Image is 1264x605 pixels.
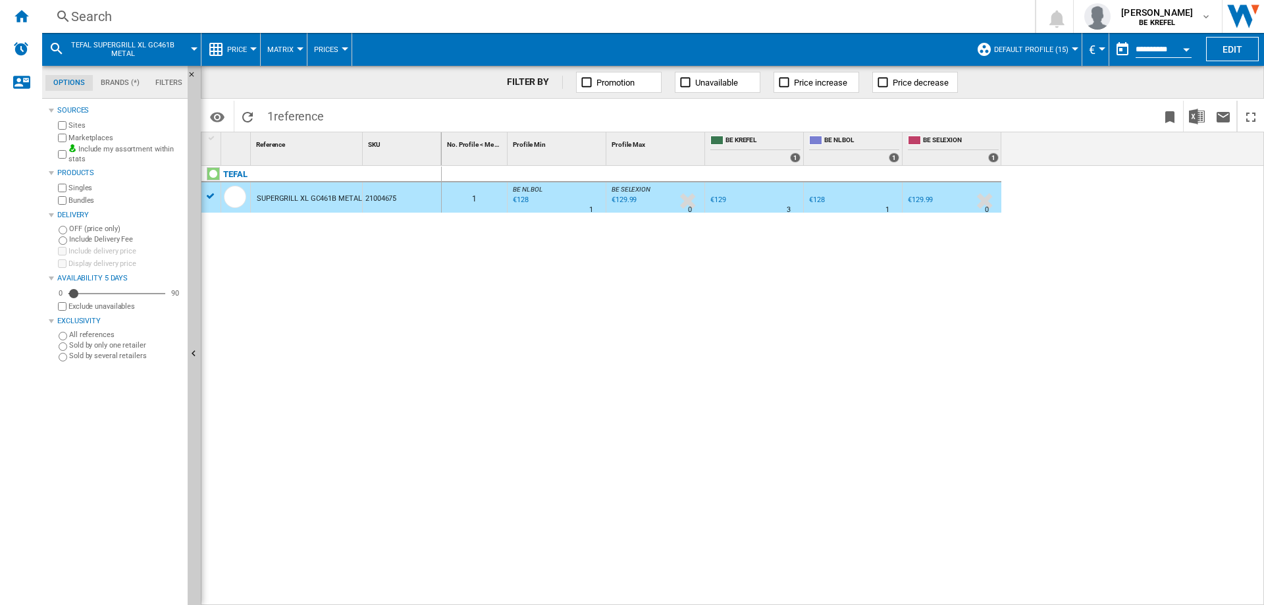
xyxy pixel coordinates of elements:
[147,75,190,91] md-tab-item: Filters
[1121,6,1193,19] span: [PERSON_NAME]
[227,33,253,66] button: Price
[13,41,29,57] img: alerts-logo.svg
[69,340,182,350] label: Sold by only one retailer
[893,78,949,88] span: Price decrease
[923,136,999,147] span: BE SELEXION
[58,302,66,311] input: Display delivery price
[1157,101,1183,132] button: Bookmark this report
[68,196,182,205] label: Bundles
[227,45,247,54] span: Price
[365,132,441,153] div: SKU Sort None
[58,196,66,205] input: Bundles
[774,72,859,93] button: Price increase
[58,259,66,268] input: Display delivery price
[1210,101,1236,132] button: Send this report by email
[612,141,645,148] span: Profile Max
[57,105,182,116] div: Sources
[267,33,300,66] button: Matrix
[70,41,176,58] span: TEFAL SUPERGRILL XL GC461B METAL
[59,236,67,245] input: Include Delivery Fee
[513,186,542,193] span: BE NL BOL
[314,33,345,66] button: Prices
[45,75,93,91] md-tab-item: Options
[1089,33,1102,66] div: €
[589,203,593,217] div: Delivery Time : 1 day
[93,75,147,91] md-tab-item: Brands (*)
[889,153,899,163] div: 1 offers sold by BE NL BOL
[596,78,635,88] span: Promotion
[1206,37,1259,61] button: Edit
[59,226,67,234] input: OFF (price only)
[57,316,182,327] div: Exclusivity
[1139,18,1175,27] b: BE KREFEL
[69,234,182,244] label: Include Delivery Fee
[58,184,66,192] input: Singles
[695,78,738,88] span: Unavailable
[905,132,1001,165] div: BE SELEXION 1 offers sold by BE SELEXION
[787,203,791,217] div: Delivery Time : 3 days
[368,141,381,148] span: SKU
[49,33,194,66] div: TEFAL SUPERGRILL XL GC461B METAL
[68,133,182,143] label: Marketplaces
[507,76,563,89] div: FILTER BY
[253,132,362,153] div: Sort None
[908,196,933,204] div: €129.99
[612,186,650,193] span: BE SELEXION
[510,132,606,153] div: Sort None
[447,141,493,148] span: No. Profile < Me
[68,144,182,165] label: Include my assortment within stats
[994,45,1068,54] span: Default profile (15)
[59,353,67,361] input: Sold by several retailers
[58,247,66,255] input: Include delivery price
[224,132,250,153] div: Sort None
[790,153,801,163] div: 1 offers sold by BE KREFEL
[68,183,182,193] label: Singles
[314,45,338,54] span: Prices
[69,351,182,361] label: Sold by several retailers
[69,330,182,340] label: All references
[256,141,285,148] span: Reference
[58,146,66,163] input: Include my assortment within stats
[809,196,825,204] div: €128
[1184,101,1210,132] button: Download in Excel
[57,273,182,284] div: Availability 5 Days
[513,141,546,148] span: Profile Min
[985,203,989,217] div: Delivery Time : 0 day
[1084,3,1111,30] img: profile.jpg
[69,224,182,234] label: OFF (price only)
[68,144,76,152] img: mysite-bg-18x18.png
[824,136,899,147] span: BE NL BOL
[363,182,441,213] div: 21004675
[688,203,692,217] div: Delivery Time : 0 day
[261,101,330,128] span: 1
[576,72,662,93] button: Promotion
[444,132,507,153] div: Sort None
[675,72,760,93] button: Unavailable
[1089,43,1095,57] span: €
[906,194,933,207] div: €129.99
[68,120,182,130] label: Sites
[58,121,66,130] input: Sites
[57,210,182,221] div: Delivery
[976,33,1075,66] div: Default profile (15)
[444,132,507,153] div: No. Profile < Me Sort None
[794,78,847,88] span: Price increase
[609,132,704,153] div: Sort None
[872,72,958,93] button: Price decrease
[68,302,182,311] label: Exclude unavailables
[1082,33,1109,66] md-menu: Currency
[725,136,801,147] span: BE KREFEL
[1189,109,1205,124] img: excel-24x24.png
[257,184,361,214] div: SUPERGRILL XL GC461B METAL
[365,132,441,153] div: Sort None
[708,194,726,207] div: €129
[267,45,294,54] span: Matrix
[58,134,66,142] input: Marketplaces
[188,66,203,90] button: Hide
[234,101,261,132] button: Reload
[885,203,889,217] div: Delivery Time : 1 day
[68,246,182,256] label: Include delivery price
[1109,36,1136,63] button: md-calendar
